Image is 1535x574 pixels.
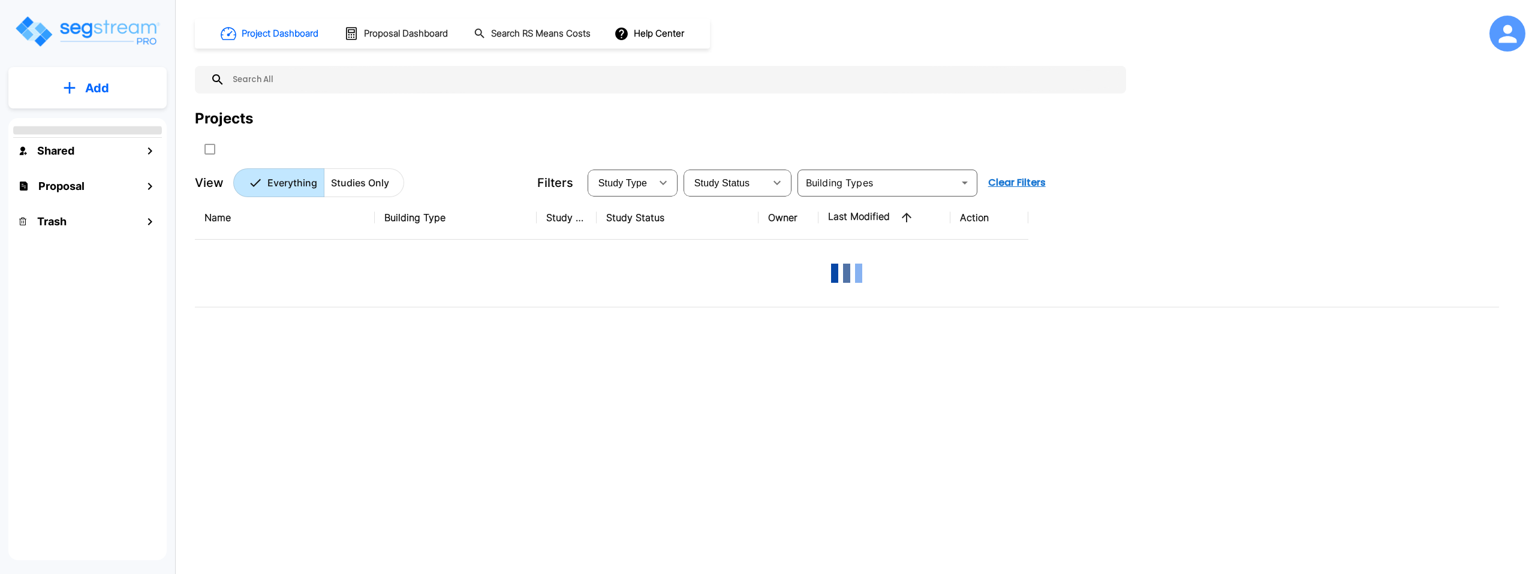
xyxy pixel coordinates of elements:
button: Help Center [612,22,689,45]
div: Platform [233,168,404,197]
div: Select [686,166,765,200]
input: Search All [225,66,1120,93]
p: Add [85,79,109,97]
th: Last Modified [818,196,950,240]
h1: Search RS Means Costs [491,27,591,41]
button: Everything [233,168,324,197]
input: Building Types [801,174,954,191]
h1: Trash [37,213,67,229]
button: Search RS Means Costs [469,22,597,46]
span: Study Type [598,178,647,188]
h1: Proposal Dashboard [364,27,448,41]
img: Loading [823,249,871,297]
th: Building Type [375,196,537,240]
th: Study Type [537,196,597,240]
h1: Shared [37,143,74,159]
h1: Proposal [38,178,85,194]
button: Clear Filters [983,171,1051,195]
p: Filters [537,174,573,192]
button: Add [8,71,167,105]
p: Studies Only [331,176,389,190]
th: Study Status [597,196,759,240]
p: View [195,174,224,192]
th: Owner [759,196,818,240]
button: SelectAll [198,137,222,161]
button: Proposal Dashboard [339,21,455,46]
span: Study Status [694,178,750,188]
h1: Project Dashboard [242,27,318,41]
button: Open [956,174,973,191]
button: Studies Only [324,168,404,197]
div: Projects [195,108,253,129]
th: Name [195,196,375,240]
p: Everything [267,176,317,190]
th: Action [950,196,1028,240]
div: Select [590,166,651,200]
button: Project Dashboard [216,20,325,47]
img: Logo [14,14,161,49]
